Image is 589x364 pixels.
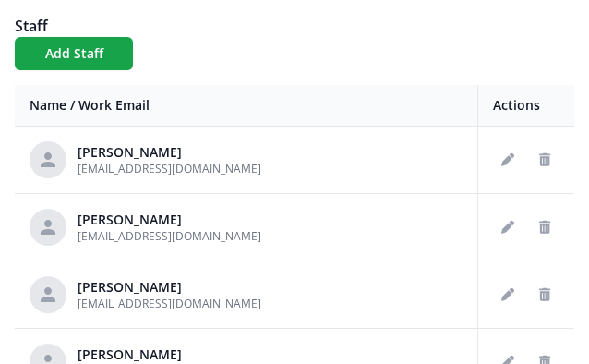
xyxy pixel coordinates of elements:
div: [PERSON_NAME] [78,346,261,364]
div: [PERSON_NAME] [78,143,261,162]
th: Actions [478,85,575,127]
span: [EMAIL_ADDRESS][DOMAIN_NAME] [78,161,261,176]
button: Delete staff [530,280,559,309]
span: [EMAIL_ADDRESS][DOMAIN_NAME] [78,228,261,244]
div: [PERSON_NAME] [78,211,261,229]
button: Add Staff [15,37,133,70]
button: Edit staff [493,145,523,175]
button: Edit staff [493,280,523,309]
button: Delete staff [530,212,559,242]
th: Name / Work Email [15,85,478,127]
button: Delete staff [530,145,559,175]
span: [EMAIL_ADDRESS][DOMAIN_NAME] [78,296,261,311]
button: Edit staff [493,212,523,242]
div: [PERSON_NAME] [78,278,261,297]
h1: Staff [15,15,574,37]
